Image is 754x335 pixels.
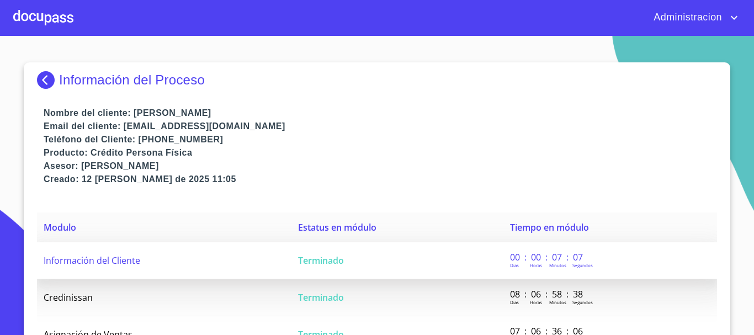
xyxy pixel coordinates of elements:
button: account of current user [645,9,741,26]
p: Dias [510,299,519,305]
p: Producto: Crédito Persona Física [44,146,717,159]
div: Información del Proceso [37,71,717,89]
p: 08 : 06 : 58 : 38 [510,288,585,300]
span: Tiempo en módulo [510,221,589,233]
p: Nombre del cliente: [PERSON_NAME] [44,107,717,120]
p: Dias [510,262,519,268]
span: Terminado [298,254,344,267]
p: Teléfono del Cliente: [PHONE_NUMBER] [44,133,717,146]
p: Minutos [549,299,566,305]
span: Terminado [298,291,344,304]
p: Horas [530,299,542,305]
span: Administracion [645,9,728,26]
p: Creado: 12 [PERSON_NAME] de 2025 11:05 [44,173,717,186]
p: Email del cliente: [EMAIL_ADDRESS][DOMAIN_NAME] [44,120,717,133]
p: Segundos [572,262,593,268]
p: Información del Proceso [59,72,205,88]
span: Credinissan [44,291,93,304]
p: 00 : 00 : 07 : 07 [510,251,585,263]
p: Asesor: [PERSON_NAME] [44,159,717,173]
p: Horas [530,262,542,268]
span: Estatus en módulo [298,221,376,233]
p: Minutos [549,262,566,268]
span: Modulo [44,221,76,233]
p: Segundos [572,299,593,305]
span: Información del Cliente [44,254,140,267]
img: Docupass spot blue [37,71,59,89]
